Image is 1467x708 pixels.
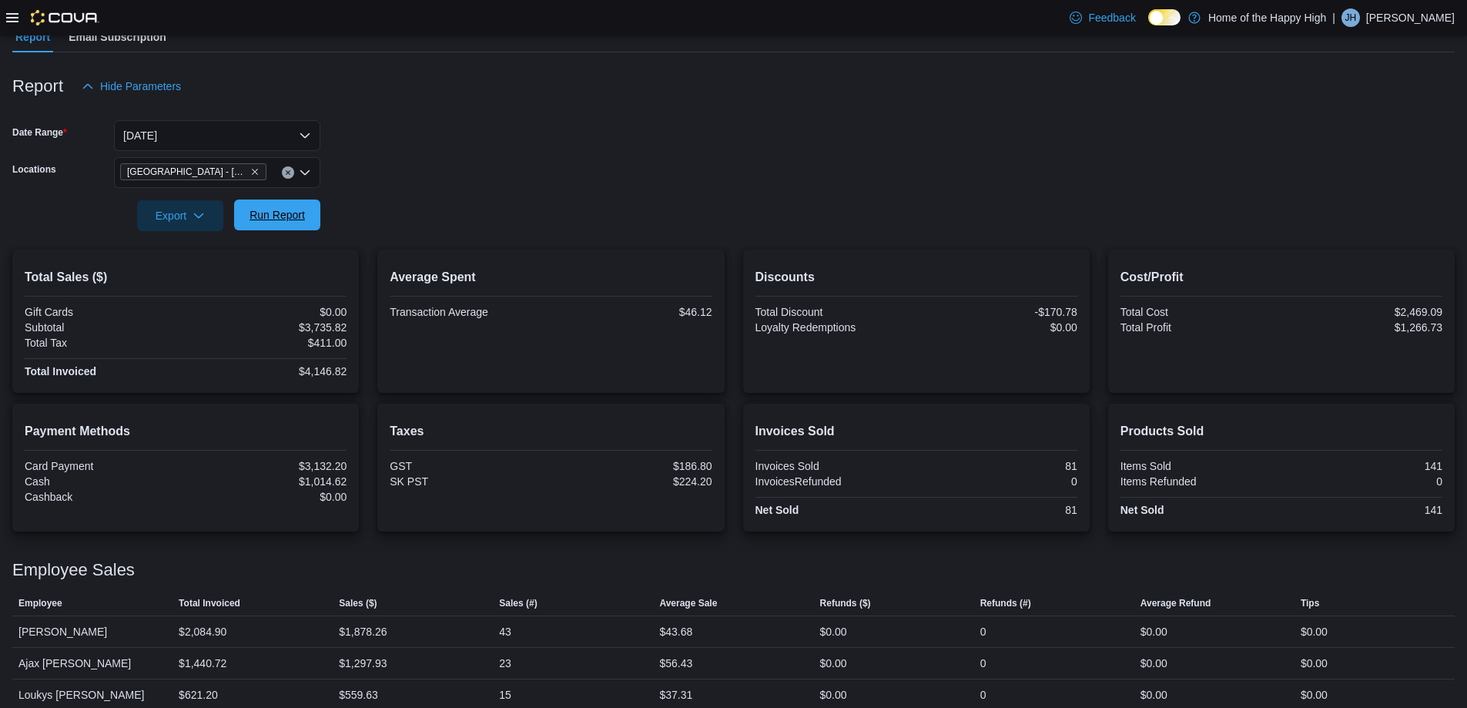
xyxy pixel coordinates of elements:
[1140,597,1211,609] span: Average Refund
[980,654,986,673] div: 0
[1345,8,1357,27] span: JH
[1301,622,1328,641] div: $0.00
[1341,8,1360,27] div: Joshua Hunt
[499,686,511,704] div: 15
[1301,654,1328,673] div: $0.00
[250,167,260,176] button: Remove Battleford - Battleford Crossing - Fire & Flower from selection in this group
[1284,460,1442,472] div: 141
[1148,25,1149,26] span: Dark Mode
[12,126,67,139] label: Date Range
[146,200,214,231] span: Export
[659,597,717,609] span: Average Sale
[1284,306,1442,318] div: $2,469.09
[339,597,377,609] span: Sales ($)
[25,321,183,334] div: Subtotal
[25,491,183,503] div: Cashback
[1120,422,1442,441] h2: Products Sold
[659,654,692,673] div: $56.43
[980,597,1031,609] span: Refunds (#)
[25,475,183,488] div: Cash
[179,597,240,609] span: Total Invoiced
[25,365,96,377] strong: Total Invoiced
[755,504,799,516] strong: Net Sold
[1284,321,1442,334] div: $1,266.73
[179,686,218,704] div: $621.20
[755,268,1077,287] h2: Discounts
[189,475,347,488] div: $1,014.62
[25,337,183,349] div: Total Tax
[919,475,1077,488] div: 0
[18,597,62,609] span: Employee
[1120,306,1278,318] div: Total Cost
[499,597,537,609] span: Sales (#)
[919,321,1077,334] div: $0.00
[299,166,311,179] button: Open list of options
[1088,10,1135,25] span: Feedback
[755,306,913,318] div: Total Discount
[1140,654,1167,673] div: $0.00
[189,365,347,377] div: $4,146.82
[659,686,692,704] div: $37.31
[114,120,320,151] button: [DATE]
[390,268,712,287] h2: Average Spent
[25,268,347,287] h2: Total Sales ($)
[25,460,183,472] div: Card Payment
[179,654,226,673] div: $1,440.72
[120,163,266,180] span: Battleford - Battleford Crossing - Fire & Flower
[100,79,181,94] span: Hide Parameters
[390,475,548,488] div: SK PST
[919,460,1077,472] div: 81
[1063,2,1141,33] a: Feedback
[919,504,1077,516] div: 81
[12,561,135,579] h3: Employee Sales
[980,622,986,641] div: 0
[12,163,56,176] label: Locations
[390,422,712,441] h2: Taxes
[189,337,347,349] div: $411.00
[499,622,511,641] div: 43
[25,306,183,318] div: Gift Cards
[339,622,387,641] div: $1,878.26
[234,200,320,230] button: Run Report
[189,491,347,503] div: $0.00
[282,166,294,179] button: Clear input
[12,77,63,96] h3: Report
[1120,460,1278,472] div: Items Sold
[755,475,913,488] div: InvoicesRefunded
[820,622,847,641] div: $0.00
[1120,475,1278,488] div: Items Refunded
[189,306,347,318] div: $0.00
[919,306,1077,318] div: -$170.78
[127,164,247,180] span: [GEOGRAPHIC_DATA] - [GEOGRAPHIC_DATA] - Fire & Flower
[554,475,712,488] div: $224.20
[1120,268,1442,287] h2: Cost/Profit
[189,460,347,472] div: $3,132.20
[755,460,913,472] div: Invoices Sold
[339,654,387,673] div: $1,297.93
[390,460,548,472] div: GST
[189,321,347,334] div: $3,735.82
[1208,8,1326,27] p: Home of the Happy High
[339,686,378,704] div: $559.63
[1120,321,1278,334] div: Total Profit
[25,422,347,441] h2: Payment Methods
[1148,9,1181,25] input: Dark Mode
[659,622,692,641] div: $43.68
[75,71,187,102] button: Hide Parameters
[820,654,847,673] div: $0.00
[554,306,712,318] div: $46.12
[179,622,226,641] div: $2,084.90
[12,616,172,647] div: [PERSON_NAME]
[12,648,172,679] div: Ajax [PERSON_NAME]
[1284,504,1442,516] div: 141
[250,207,305,223] span: Run Report
[137,200,223,231] button: Export
[499,654,511,673] div: 23
[390,306,548,318] div: Transaction Average
[1284,475,1442,488] div: 0
[820,686,847,704] div: $0.00
[1301,686,1328,704] div: $0.00
[1120,504,1164,516] strong: Net Sold
[980,686,986,704] div: 0
[755,321,913,334] div: Loyalty Redemptions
